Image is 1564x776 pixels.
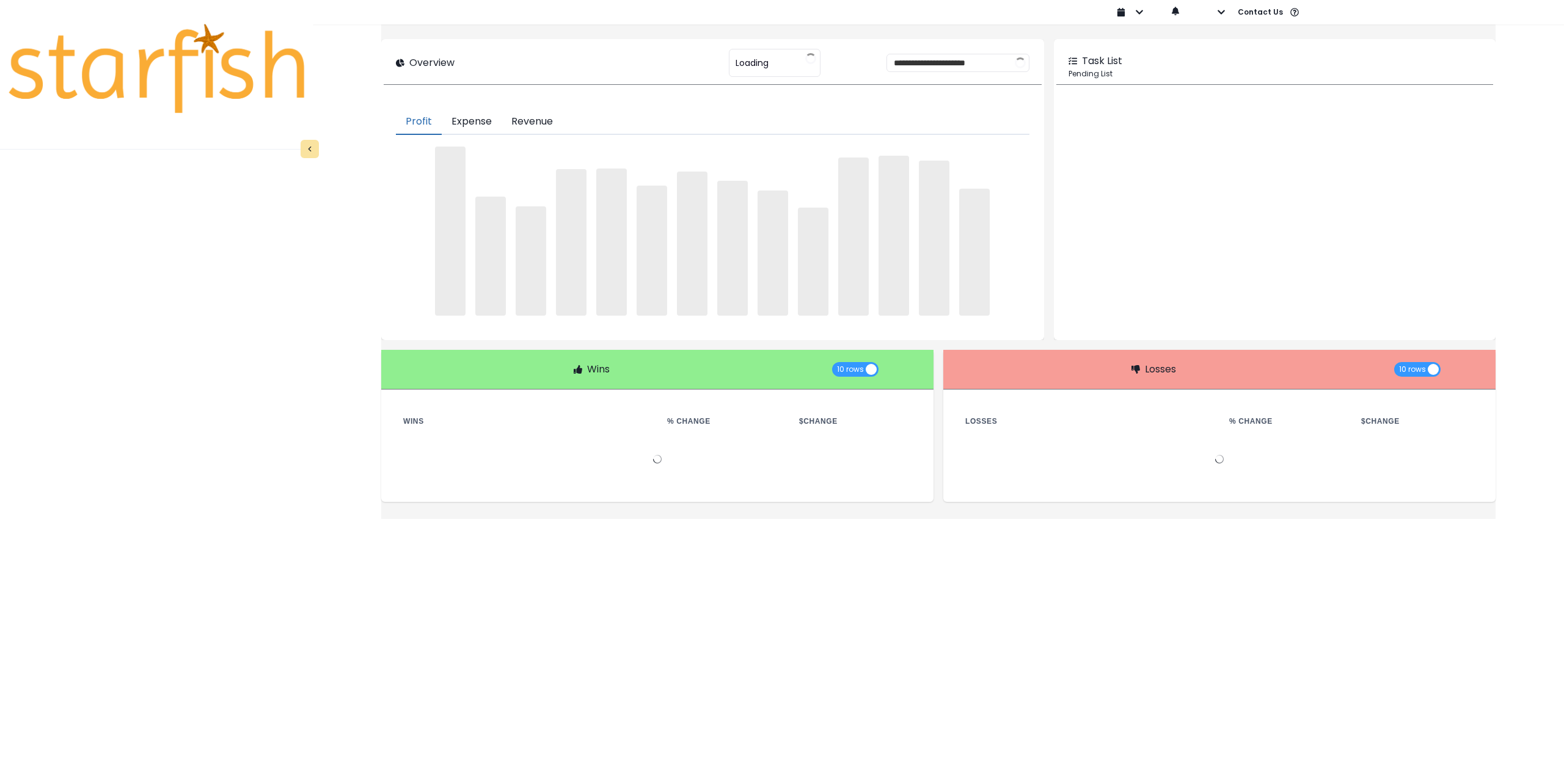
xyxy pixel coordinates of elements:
span: ‌ [596,169,627,316]
span: ‌ [475,197,506,316]
p: Task List [1082,54,1122,68]
th: % Change [657,414,789,429]
span: ‌ [717,181,748,316]
th: Losses [956,414,1219,429]
button: Revenue [502,109,563,135]
span: ‌ [838,158,869,316]
th: $ Change [1351,414,1483,429]
th: $ Change [789,414,921,429]
span: ‌ [516,206,546,316]
span: ‌ [758,190,788,316]
th: Wins [393,414,657,429]
p: Overview [409,56,455,70]
button: Profit [396,109,442,135]
p: Losses [1145,362,1176,377]
span: ‌ [556,169,586,316]
span: ‌ [919,161,949,316]
p: Pending List [1069,68,1481,79]
span: ‌ [798,208,828,315]
span: 10 rows [837,362,864,377]
span: ‌ [879,156,909,315]
span: 10 rows [1399,362,1426,377]
span: ‌ [637,186,667,315]
p: Wins [587,362,610,377]
button: Expense [442,109,502,135]
span: Loading [736,50,769,76]
th: % Change [1219,414,1351,429]
span: ‌ [959,189,990,316]
span: ‌ [677,172,707,316]
span: ‌ [435,147,466,316]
